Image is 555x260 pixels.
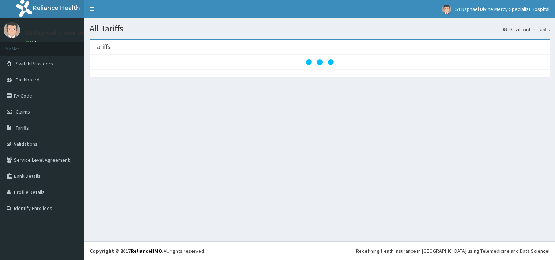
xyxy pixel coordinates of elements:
[16,76,40,83] span: Dashboard
[16,60,53,67] span: Switch Providers
[4,22,20,38] img: User Image
[305,47,334,77] svg: audio-loading
[90,248,164,254] strong: Copyright © 2017 .
[455,6,550,12] span: St Raphael Divine Mercy Specialist Hospital
[16,125,29,131] span: Tariffs
[90,24,550,33] h1: All Tariffs
[26,40,43,45] a: Online
[131,248,162,254] a: RelianceHMO
[26,30,149,36] p: St Raphael Divine Mercy Specialist Hospital
[84,241,555,260] footer: All rights reserved.
[356,247,550,255] div: Redefining Heath Insurance in [GEOGRAPHIC_DATA] using Telemedicine and Data Science!
[503,26,530,32] a: Dashboard
[531,26,550,32] li: Tariffs
[442,5,451,14] img: User Image
[16,108,30,115] span: Claims
[93,43,110,50] h3: Tariffs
